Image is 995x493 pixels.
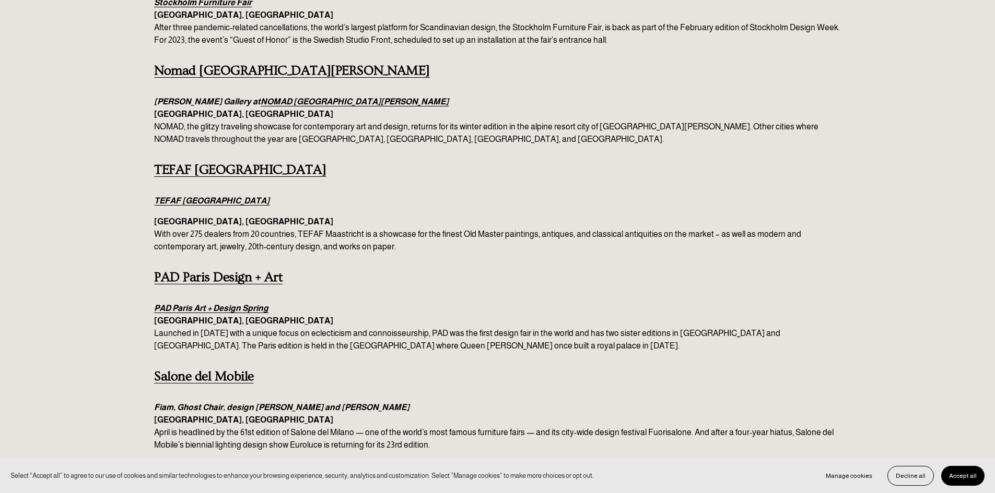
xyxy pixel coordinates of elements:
[154,270,283,285] a: PAD Paris Design + Art
[154,97,261,106] em: [PERSON_NAME] Gallery at
[941,466,985,486] button: Accept all
[887,466,934,486] button: Decline all
[154,302,840,352] p: Launched in [DATE] with a unique focus on eclecticism and connoisseurship, PAD was the first desi...
[949,472,977,479] span: Accept all
[154,304,268,312] a: PAD Paris Art + Design Spring
[826,472,872,479] span: Manage cookies
[154,95,840,146] p: NOMAD, the glitzy traveling showcase for contemporary art and design, returns for its winter edit...
[154,217,333,226] strong: [GEOGRAPHIC_DATA], [GEOGRAPHIC_DATA]
[154,215,840,253] p: With over 275 dealers from 20 countries, TEFAF Maastricht is a showcase for the finest Old Master...
[896,472,926,479] span: Decline all
[154,196,270,205] a: TEFAF [GEOGRAPHIC_DATA]
[154,10,333,19] strong: [GEOGRAPHIC_DATA], [GEOGRAPHIC_DATA]
[261,97,449,106] a: NOMAD [GEOGRAPHIC_DATA][PERSON_NAME]
[154,415,333,424] strong: [GEOGRAPHIC_DATA], [GEOGRAPHIC_DATA]
[154,162,326,177] a: TEFAF [GEOGRAPHIC_DATA]
[154,63,430,78] a: Nomad [GEOGRAPHIC_DATA][PERSON_NAME]
[154,316,333,325] strong: [GEOGRAPHIC_DATA], [GEOGRAPHIC_DATA]
[154,401,840,451] p: April is headlined by the 61st edition of Salone del Milano — one of the world’s most famous furn...
[154,110,333,118] strong: [GEOGRAPHIC_DATA], [GEOGRAPHIC_DATA]
[154,403,409,412] em: Fiam, Ghost Chair, design [PERSON_NAME] and [PERSON_NAME]
[154,369,253,384] a: Salone del Mobile
[818,466,880,486] button: Manage cookies
[10,471,594,480] p: Select “Accept all” to agree to our use of cookies and similar technologies to enhance your brows...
